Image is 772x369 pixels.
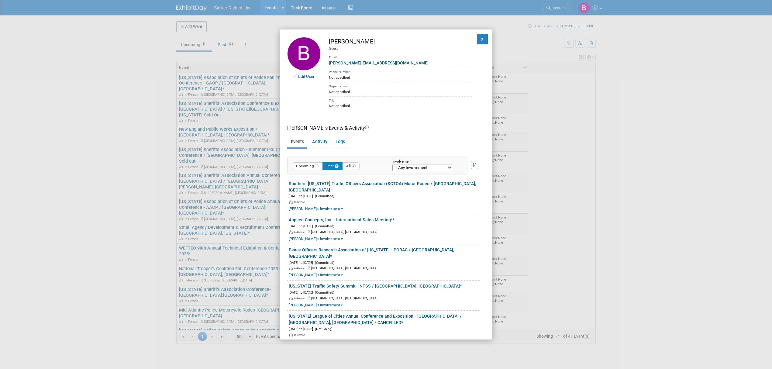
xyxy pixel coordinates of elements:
div: Organization [329,82,472,89]
a: [US_STATE] League of Cities Annual Conference and Exposition - [GEOGRAPHIC_DATA] / [GEOGRAPHIC_DA... [289,314,462,325]
div: Not specified [329,75,472,80]
a: [US_STATE] Traffic Safety Summit - NTSS / [GEOGRAPHIC_DATA], [GEOGRAPHIC_DATA]* [289,284,462,288]
div: [GEOGRAPHIC_DATA], [GEOGRAPHIC_DATA] [289,229,480,235]
img: In-Person Event [289,267,293,271]
div: [DATE] to [DATE] [289,289,480,295]
span: 9 [352,164,356,168]
span: (Not Going) [313,327,333,331]
a: [PERSON_NAME]'s Involvement [289,207,343,211]
img: In-Person Event [289,200,293,204]
span: (Committed) [313,261,334,265]
a: Activity [308,137,331,147]
div: [DATE] to [DATE] [289,223,480,229]
a: Southern [US_STATE] Traffic Officers Association (SCTOA) Motor Rodeo / [GEOGRAPHIC_DATA], [GEOGRA... [289,181,476,192]
div: Phone Number [329,68,472,75]
a: Events [287,137,307,147]
img: In-Person Event [289,297,293,300]
span: In-Person [294,297,307,300]
a: Peace Officers Research Association of [US_STATE] - PORAC / [GEOGRAPHIC_DATA], [GEOGRAPHIC_DATA]* [289,247,454,259]
div: Involvement [392,160,458,164]
a: [PERSON_NAME]'s Involvement [289,237,343,241]
button: Past6 [322,162,343,170]
button: All9 [342,162,360,170]
div: Title [329,96,472,103]
a: Logs [332,137,348,147]
span: (Committed) [313,224,334,228]
div: [PERSON_NAME] [329,37,472,46]
button: Upcoming3 [292,162,323,170]
img: In-Person Event [289,230,293,234]
span: 6 [335,164,339,168]
div: [PERSON_NAME]'s Events & Activity [287,125,480,132]
button: X [477,34,488,44]
div: [DATE] to [DATE] [289,260,480,265]
img: In-Person Event [289,333,293,337]
a: [PERSON_NAME]'s Involvement [289,303,343,307]
div: [GEOGRAPHIC_DATA], [GEOGRAPHIC_DATA] [289,265,480,271]
div: Email [329,51,472,60]
span: (Committed) [313,194,334,198]
div: Guest [329,46,472,51]
a: [PERSON_NAME][EMAIL_ADDRESS][DOMAIN_NAME] [329,60,429,65]
a: [PERSON_NAME]'s Involvement [289,339,343,343]
div: Not specified [329,103,472,109]
span: 3 [315,164,319,168]
div: [DATE] to [DATE] [289,326,480,332]
a: Applied Concepts, Inc. - International Sales Meeting** [289,217,395,222]
img: Brian Wong [287,37,321,71]
span: In-Person [294,201,307,204]
span: (Committed) [313,291,334,295]
span: In-Person [294,333,307,336]
a: Edit User [298,74,315,79]
div: Not specified [329,89,472,95]
span: In-Person [294,267,307,270]
span: In-Person [294,231,307,234]
div: [DATE] to [DATE] [289,193,480,199]
a: [PERSON_NAME]'s Involvement [289,273,343,277]
div: [GEOGRAPHIC_DATA], [GEOGRAPHIC_DATA] [289,295,480,301]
